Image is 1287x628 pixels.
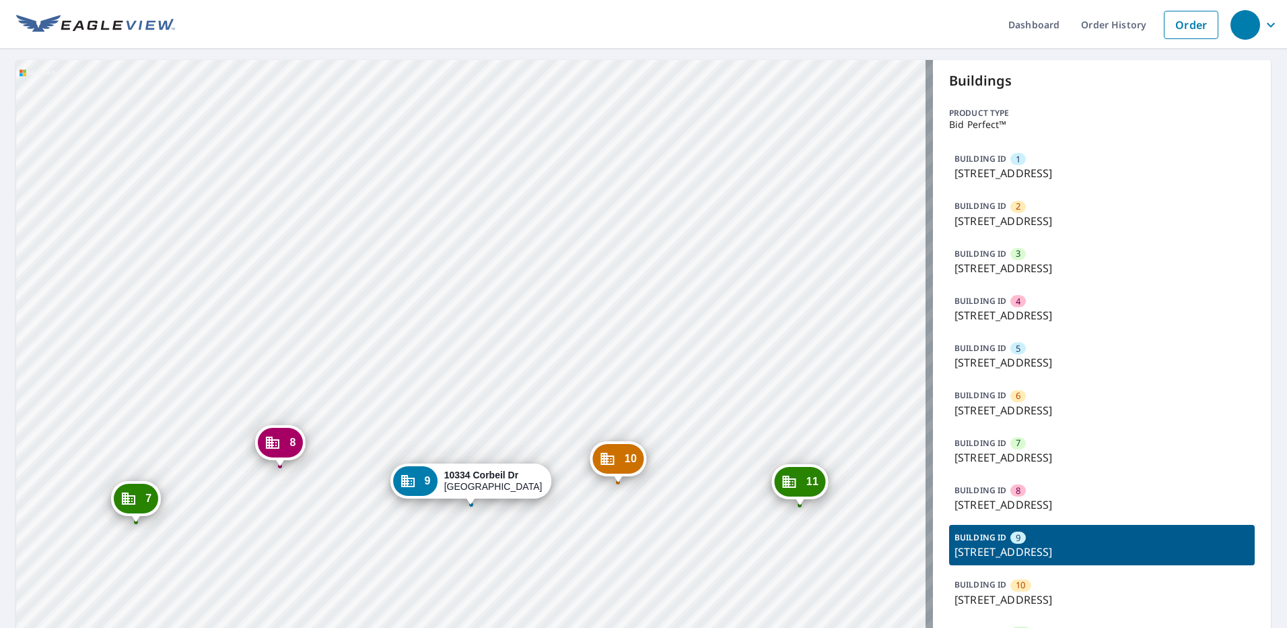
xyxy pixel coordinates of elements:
span: 8 [289,437,295,447]
p: Buildings [949,71,1255,91]
p: BUILDING ID [954,437,1006,449]
p: Product type [949,107,1255,119]
p: BUILDING ID [954,153,1006,164]
p: Bid Perfect™ [949,119,1255,130]
p: BUILDING ID [954,484,1006,496]
span: 6 [1016,389,1020,402]
span: 3 [1016,247,1020,260]
p: BUILDING ID [954,248,1006,259]
span: 11 [806,476,819,486]
p: BUILDING ID [954,579,1006,590]
p: [STREET_ADDRESS] [954,260,1249,276]
span: 5 [1016,342,1020,355]
p: [STREET_ADDRESS] [954,307,1249,323]
span: 9 [425,476,431,486]
p: [STREET_ADDRESS] [954,213,1249,229]
div: Dropped pin, building 11, Commercial property, 10314 Corbeil Dr Saint Louis, MO 63146 [772,464,828,506]
div: Dropped pin, building 10, Commercial property, 10324 Corbeil Dr Saint Louis, MO 63146 [590,441,646,483]
div: Dropped pin, building 9, Commercial property, 10334 Corbeil Dr Saint Louis, MO 63146 [390,464,552,505]
p: [STREET_ADDRESS] [954,449,1249,466]
p: [STREET_ADDRESS] [954,165,1249,181]
p: BUILDING ID [954,389,1006,401]
span: 1 [1016,153,1020,166]
div: Dropped pin, building 7, Commercial property, 10352 Corbeil Dr Saint Louis, MO 63146 [111,481,161,523]
p: [STREET_ADDRESS] [954,592,1249,608]
span: 7 [1016,437,1020,449]
span: 2 [1016,200,1020,213]
span: 4 [1016,295,1020,308]
p: [STREET_ADDRESS] [954,402,1249,418]
span: 7 [145,493,151,503]
p: BUILDING ID [954,200,1006,212]
div: [GEOGRAPHIC_DATA] [444,470,543,493]
p: [STREET_ADDRESS] [954,544,1249,560]
p: BUILDING ID [954,342,1006,354]
p: [STREET_ADDRESS] [954,354,1249,371]
span: 8 [1016,484,1020,497]
span: 10 [625,453,637,464]
p: [STREET_ADDRESS] [954,497,1249,513]
p: BUILDING ID [954,532,1006,543]
div: Dropped pin, building 8, Commercial property, 10342 Corbeil Dr Saint Louis, MO 63146 [255,425,305,467]
strong: 10334 Corbeil Dr [444,470,519,480]
span: 10 [1016,579,1025,592]
p: BUILDING ID [954,295,1006,307]
span: 9 [1016,532,1020,544]
img: EV Logo [16,15,175,35]
a: Order [1164,11,1218,39]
